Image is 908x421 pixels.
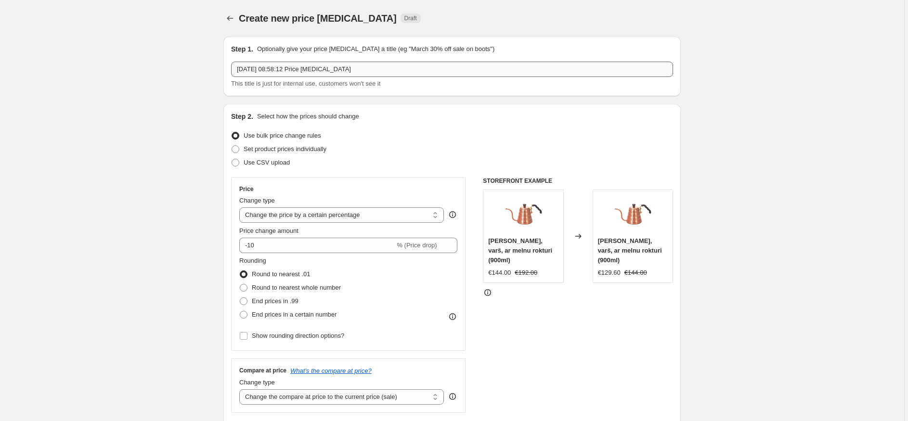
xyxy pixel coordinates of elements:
[515,268,537,278] strike: €192.00
[252,284,341,291] span: Round to nearest whole number
[231,62,673,77] input: 30% off holiday sale
[244,159,290,166] span: Use CSV upload
[483,177,673,185] h6: STOREFRONT EXAMPLE
[239,238,395,253] input: -15
[252,332,344,339] span: Show rounding direction options?
[244,145,326,153] span: Set product prices individually
[504,195,543,233] img: hario-kafijas-pagatavosanas-riki-hario-buono-kanna-vars-ar-melnu-rokturi-900ml-6938720469046_80x.jpg
[252,270,310,278] span: Round to nearest .01
[290,367,372,374] button: What's the compare at price?
[448,210,457,219] div: help
[624,268,647,278] strike: €144.00
[239,197,275,204] span: Change type
[448,392,457,401] div: help
[231,44,253,54] h2: Step 1.
[598,237,662,264] span: [PERSON_NAME], varš, ar melnu rokturi (900ml)
[239,379,275,386] span: Change type
[231,112,253,121] h2: Step 2.
[239,13,397,24] span: Create new price [MEDICAL_DATA]
[404,14,417,22] span: Draft
[257,112,359,121] p: Select how the prices should change
[231,80,380,87] span: This title is just for internal use, customers won't see it
[244,132,321,139] span: Use bulk price change rules
[239,185,253,193] h3: Price
[488,237,552,264] span: [PERSON_NAME], varš, ar melnu rokturi (900ml)
[397,242,437,249] span: % (Price drop)
[257,44,494,54] p: Optionally give your price [MEDICAL_DATA] a title (eg "March 30% off sale on boots")
[613,195,652,233] img: hario-kafijas-pagatavosanas-riki-hario-buono-kanna-vars-ar-melnu-rokturi-900ml-6938720469046_80x.jpg
[223,12,237,25] button: Price change jobs
[488,268,511,278] div: €144.00
[252,311,337,318] span: End prices in a certain number
[239,367,286,374] h3: Compare at price
[239,227,298,234] span: Price change amount
[239,257,266,264] span: Rounding
[252,297,298,305] span: End prices in .99
[598,268,621,278] div: €129.60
